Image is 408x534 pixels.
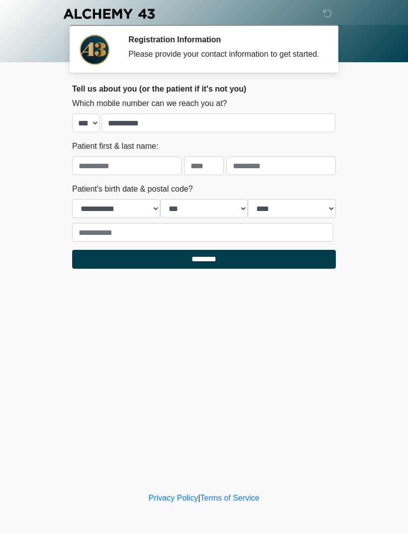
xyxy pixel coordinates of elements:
[72,183,193,195] label: Patient's birth date & postal code?
[128,48,321,60] div: Please provide your contact information to get started.
[200,494,259,502] a: Terms of Service
[128,35,321,44] h2: Registration Information
[72,98,227,109] label: Which mobile number can we reach you at?
[80,35,109,65] img: Agent Avatar
[198,494,200,502] a: |
[62,7,156,20] img: Alchemy 43 Logo
[72,140,158,152] label: Patient first & last name:
[149,494,199,502] a: Privacy Policy
[72,84,336,94] h2: Tell us about you (or the patient if it's not you)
